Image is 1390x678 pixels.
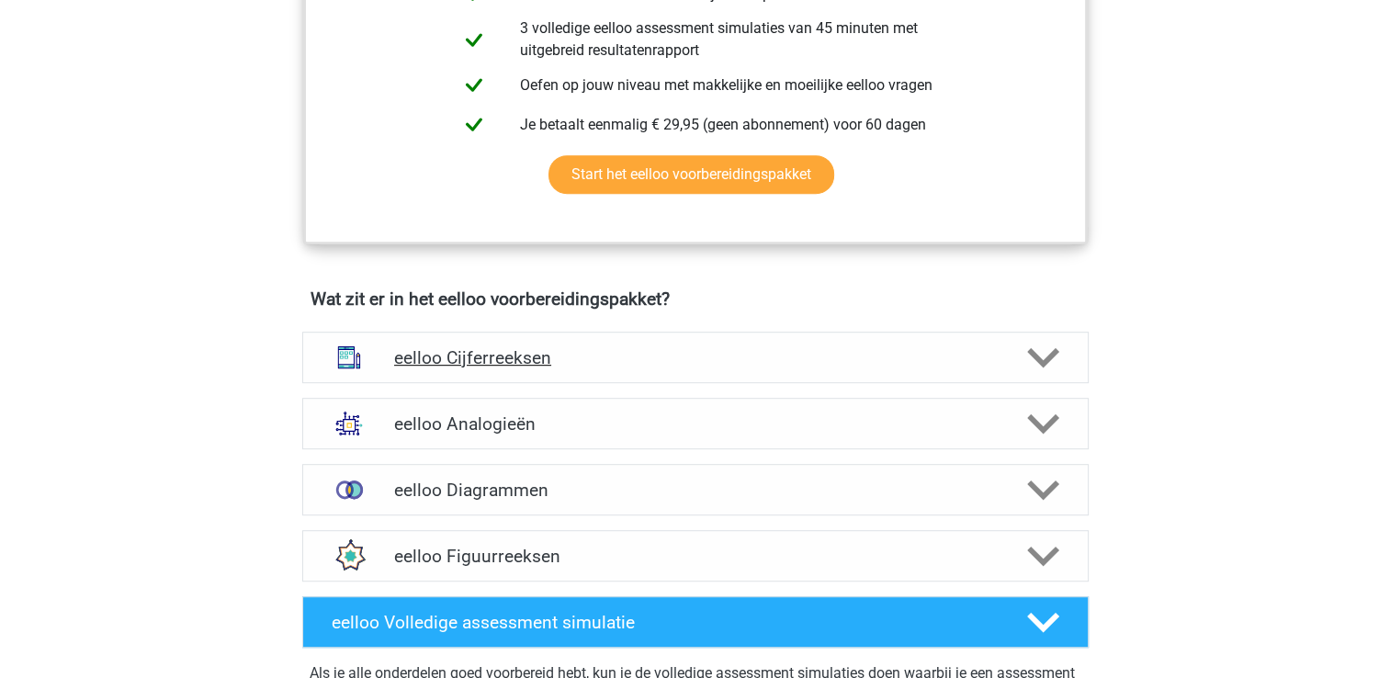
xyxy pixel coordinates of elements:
[295,332,1096,383] a: cijferreeksen eelloo Cijferreeksen
[394,347,996,368] h4: eelloo Cijferreeksen
[295,398,1096,449] a: analogieen eelloo Analogieën
[325,532,373,580] img: figuurreeksen
[325,400,373,447] img: analogieen
[295,464,1096,515] a: venn diagrammen eelloo Diagrammen
[332,612,997,633] h4: eelloo Volledige assessment simulatie
[325,333,373,381] img: cijferreeksen
[311,288,1080,310] h4: Wat zit er in het eelloo voorbereidingspakket?
[394,413,996,435] h4: eelloo Analogieën
[295,596,1096,648] a: eelloo Volledige assessment simulatie
[325,466,373,514] img: venn diagrammen
[548,155,834,194] a: Start het eelloo voorbereidingspakket
[394,480,996,501] h4: eelloo Diagrammen
[394,546,996,567] h4: eelloo Figuurreeksen
[295,530,1096,582] a: figuurreeksen eelloo Figuurreeksen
